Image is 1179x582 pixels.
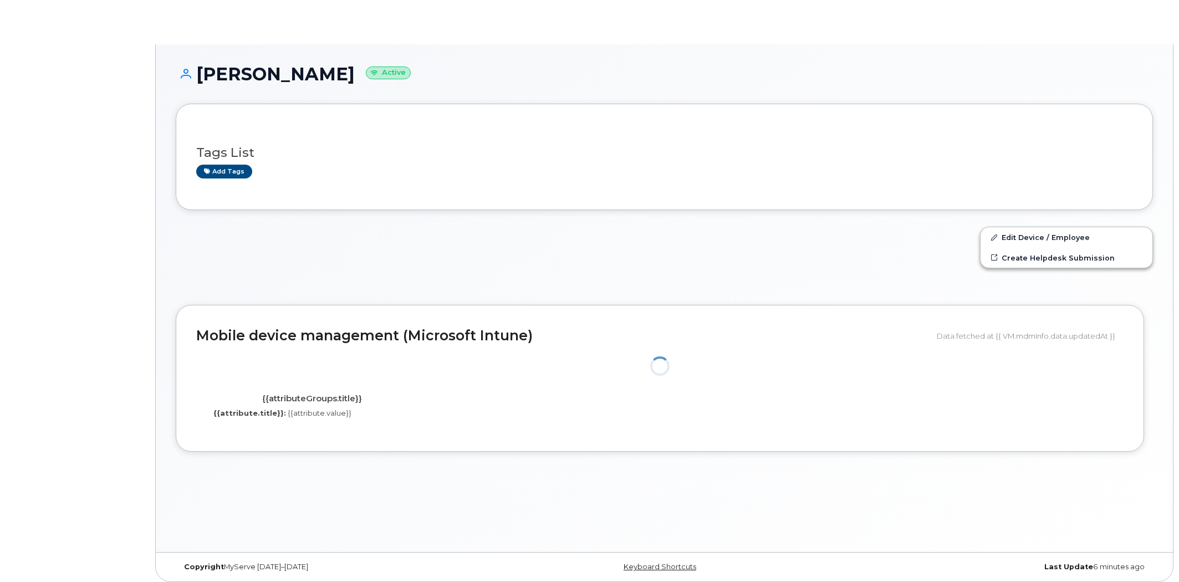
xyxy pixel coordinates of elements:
span: {{attribute.value}} [288,409,351,417]
h3: Tags List [196,146,1132,160]
a: Create Helpdesk Submission [981,248,1152,268]
div: MyServe [DATE]–[DATE] [176,563,502,571]
a: Keyboard Shortcuts [624,563,696,571]
div: 6 minutes ago [827,563,1153,571]
strong: Copyright [184,563,224,571]
label: {{attribute.title}}: [213,408,286,418]
h2: Mobile device management (Microsoft Intune) [196,328,928,344]
div: Data fetched at {{ VM.mdmInfo.data.updatedAt }} [937,325,1124,346]
a: Edit Device / Employee [981,227,1152,247]
h1: [PERSON_NAME] [176,64,1153,84]
strong: Last Update [1044,563,1093,571]
small: Active [366,67,411,79]
a: Add tags [196,165,252,178]
h4: {{attributeGroups.title}} [205,394,420,404]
